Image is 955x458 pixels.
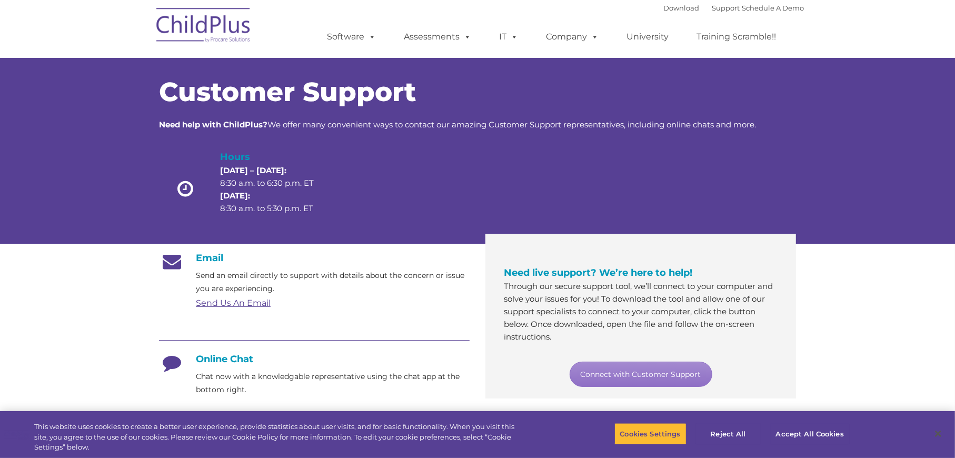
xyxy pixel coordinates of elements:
h4: Online Chat [159,353,470,365]
a: Training Scramble!! [686,26,787,47]
p: Through our secure support tool, we’ll connect to your computer and solve your issues for you! To... [504,280,778,343]
span: We offer many convenient ways to contact our amazing Customer Support representatives, including ... [159,120,756,130]
strong: [DATE] – [DATE]: [220,165,286,175]
h4: Email [159,252,470,264]
p: Chat now with a knowledgable representative using the chat app at the bottom right. [196,370,470,396]
a: University [616,26,679,47]
button: Close [927,422,950,445]
font: | [663,4,804,12]
a: Send Us An Email [196,298,271,308]
a: Assessments [393,26,482,47]
a: IT [489,26,529,47]
p: Send an email directly to support with details about the concern or issue you are experiencing. [196,269,470,295]
a: Company [535,26,609,47]
strong: Need help with ChildPlus? [159,120,267,130]
button: Cookies Settings [614,423,687,445]
button: Reject All [695,423,761,445]
span: Need live support? We’re here to help! [504,267,692,278]
button: Accept All Cookies [770,423,850,445]
strong: [DATE]: [220,191,250,201]
div: This website uses cookies to create a better user experience, provide statistics about user visit... [34,422,525,453]
a: Support [712,4,740,12]
a: Schedule A Demo [742,4,804,12]
a: Download [663,4,699,12]
a: Software [316,26,386,47]
h4: Hours [220,150,332,164]
a: Connect with Customer Support [570,362,712,387]
span: Customer Support [159,76,416,108]
img: ChildPlus by Procare Solutions [151,1,256,53]
p: 8:30 a.m. to 6:30 p.m. ET 8:30 a.m. to 5:30 p.m. ET [220,164,332,215]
